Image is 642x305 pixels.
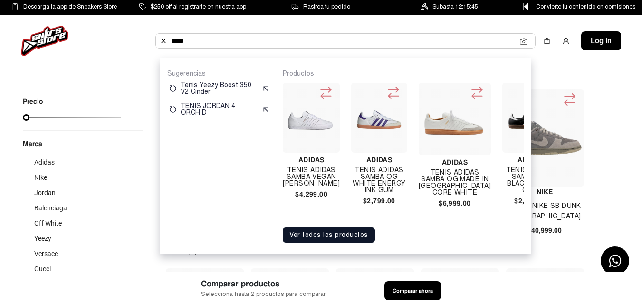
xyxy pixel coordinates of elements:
[384,281,441,300] button: Comparar ahora
[520,3,532,10] img: Control Point Icon
[23,98,121,105] p: Precio
[201,290,326,299] span: Selecciona hasta 2 productos para comparar
[262,85,269,92] img: suggest.svg
[562,37,570,45] img: user
[34,174,47,181] span: Nike
[34,189,56,197] span: Jordan
[34,204,67,212] span: Balenciaga
[524,226,562,236] span: $140,999.00
[23,1,117,12] span: Descarga la app de Sneakers Store
[23,138,143,149] p: Marca
[34,158,55,166] span: Adidas
[351,157,407,163] h4: Adidas
[355,94,403,142] img: TENIS ADIDAS SAMBA OG WHITE ENERGY INK GUM
[169,85,177,92] img: restart.svg
[419,169,491,196] h4: TENIS ADIDAS SAMBA OG MADE IN [GEOGRAPHIC_DATA] CORE WHITE
[34,219,62,227] span: Off White
[283,167,339,187] h4: TENIS ADIDAS SAMBA VEGAN [PERSON_NAME]
[34,265,51,273] span: Gucci
[351,167,407,194] h4: TENIS ADIDAS SAMBA OG WHITE ENERGY INK GUM
[422,87,487,151] img: TENIS ADIDAS SAMBA OG MADE IN ITALY CORE WHITE
[283,191,339,197] h4: $4,299.00
[506,94,555,142] img: TENIS ADIDAS SAMBA OG BLACK WHITE GUM
[169,106,177,113] img: restart.svg
[160,37,167,45] img: Buscar
[506,201,584,222] h4: TENIS NIKE SB DUNK [GEOGRAPHIC_DATA]
[432,1,478,12] span: Subasta 12:15:45
[283,227,375,243] button: Ver todos los productos
[303,1,350,12] span: Rastrea tu pedido
[201,278,326,290] span: Comparar productos
[502,197,558,204] h4: $2,499.00
[287,93,335,142] img: TENIS ADIDAS SAMBA VEGAN DISNEY MICKEY
[181,82,258,95] p: Tenis Yeezy Boost 350 V2 Cinder
[262,106,269,113] img: suggest.svg
[419,159,491,166] h4: Adidas
[502,157,558,163] h4: Adidas
[34,235,51,242] span: Yeezy
[520,38,527,45] img: Cámara
[591,35,612,47] span: Log in
[543,37,551,45] img: shopping
[181,103,258,116] p: TENIS JORDAN 4 ORCHID
[536,1,635,12] span: Convierte tu contenido en comisiones
[508,101,582,175] img: TENIS NIKE SB DUNK LOW LONDON
[351,197,407,204] h4: $2,799.00
[34,250,58,257] span: Versace
[502,167,558,194] h4: TENIS ADIDAS SAMBA OG BLACK WHITE GUM
[283,157,339,163] h4: Adidas
[283,69,524,78] p: Productos
[151,1,246,12] span: $250 off al registrarte en nuestra app
[167,69,271,78] p: Sugerencias
[21,26,68,56] img: logo
[506,187,584,197] h4: Nike
[419,200,491,207] h4: $6,999.00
